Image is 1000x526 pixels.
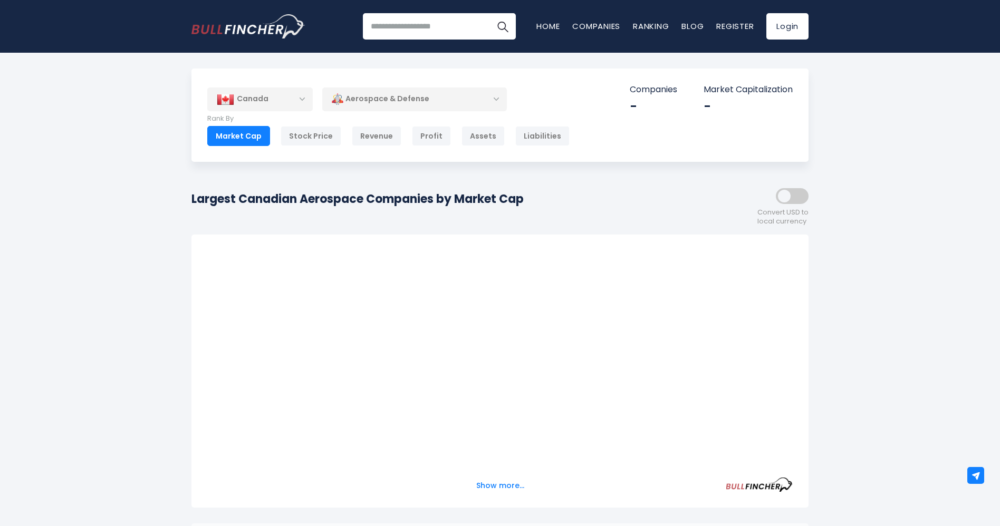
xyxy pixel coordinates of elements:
span: Convert USD to local currency [757,208,809,226]
img: Bullfincher logo [191,14,305,38]
a: Home [536,21,560,32]
a: Register [716,21,754,32]
a: Companies [572,21,620,32]
div: Market Cap [207,126,270,146]
h1: Largest Canadian Aerospace Companies by Market Cap [191,190,524,208]
div: Canada [207,87,313,111]
div: Assets [461,126,505,146]
div: Profit [412,126,451,146]
div: Revenue [352,126,401,146]
div: - [630,98,677,114]
p: Market Capitalization [704,84,793,95]
button: Search [489,13,516,40]
a: Ranking [633,21,669,32]
a: Go to homepage [191,14,305,38]
a: Login [766,13,809,40]
div: Liabilities [515,126,570,146]
a: Blog [681,21,704,32]
div: - [704,98,793,114]
p: Rank By [207,114,570,123]
div: Aerospace & Defense [322,87,507,111]
p: Companies [630,84,677,95]
div: Stock Price [281,126,341,146]
button: Show more... [470,477,531,494]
